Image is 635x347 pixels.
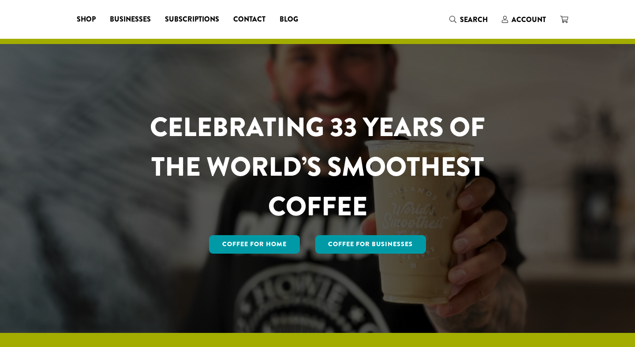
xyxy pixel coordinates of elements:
a: Coffee for Home [209,235,300,254]
a: Coffee For Businesses [315,235,426,254]
h1: CELEBRATING 33 YEARS OF THE WORLD’S SMOOTHEST COFFEE [124,107,511,226]
span: Contact [233,14,265,25]
span: Subscriptions [165,14,219,25]
span: Search [460,15,488,25]
a: Shop [70,12,103,26]
a: Search [442,12,495,27]
span: Shop [77,14,96,25]
span: Businesses [110,14,151,25]
span: Account [512,15,546,25]
span: Blog [280,14,298,25]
